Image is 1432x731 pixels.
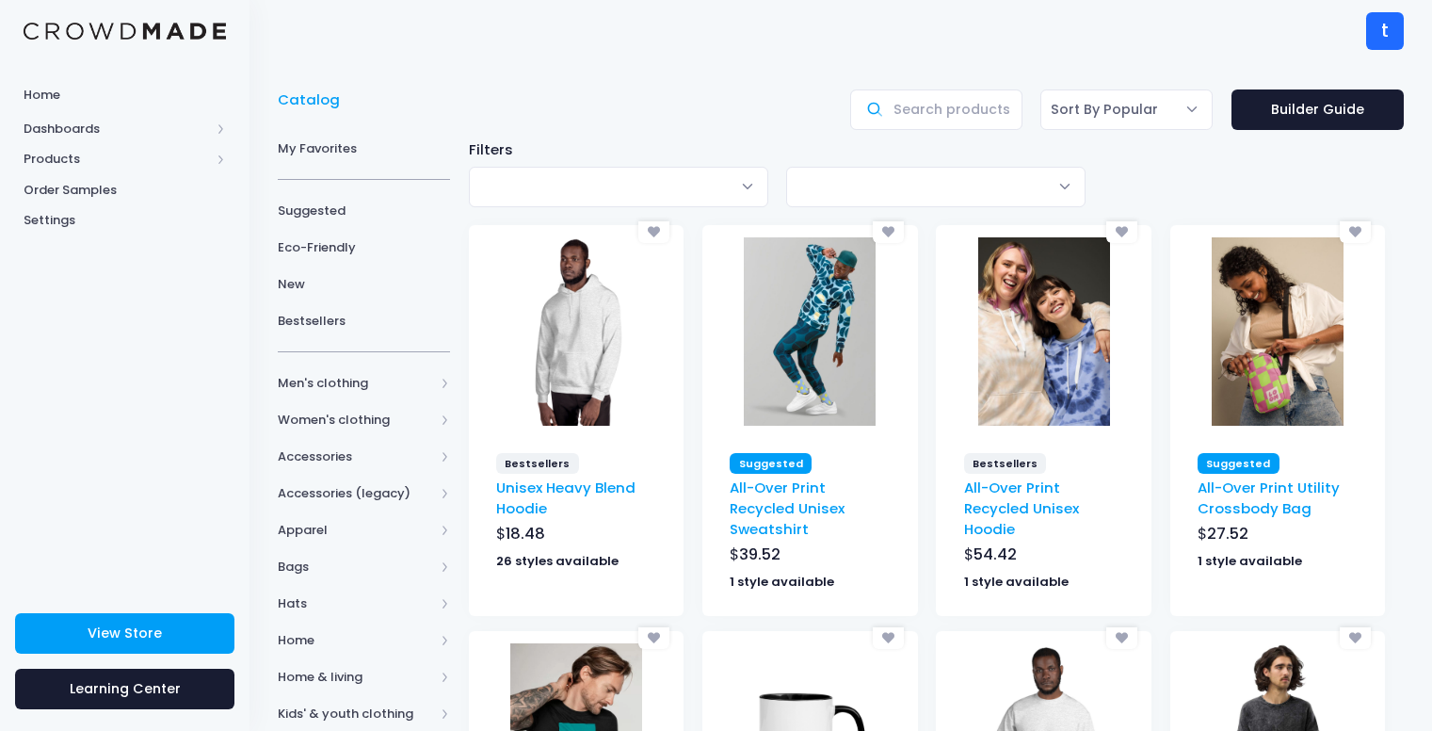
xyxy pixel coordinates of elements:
[850,89,1022,130] input: Search products
[1198,552,1302,570] strong: 1 style available
[278,266,450,302] a: New
[278,229,450,266] a: Eco-Friendly
[24,150,210,169] span: Products
[1231,89,1404,130] a: Builder Guide
[88,624,162,642] span: View Store
[278,594,434,613] span: Hats
[24,23,226,41] img: Logo
[496,478,636,518] a: Unisex Heavy Blend Hoodie
[506,523,545,544] span: 18.48
[24,120,210,138] span: Dashboards
[739,544,780,565] span: 39.52
[278,238,450,257] span: Eco-Friendly
[15,669,234,709] a: Learning Center
[278,521,434,540] span: Apparel
[278,447,434,466] span: Accessories
[24,86,226,105] span: Home
[1340,627,1371,649] div: Add to favorites
[278,411,434,430] span: Women's clothing
[964,453,1047,474] span: Bestsellers
[70,679,181,698] span: Learning Center
[24,211,226,230] span: Settings
[278,705,434,723] span: Kids' & youth clothing
[873,221,904,243] div: Add to favorites
[964,478,1079,540] a: All-Over Print Recycled Unisex Hoodie
[730,453,812,474] span: Suggested
[278,374,434,393] span: Men's clothing
[496,453,579,474] span: Bestsellers
[638,627,669,649] div: Add to favorites
[1198,523,1358,549] div: $
[278,631,434,650] span: Home
[24,181,226,200] span: Order Samples
[278,202,450,220] span: Suggested
[730,573,834,591] strong: 1 style available
[278,312,450,331] span: Bestsellers
[1198,453,1279,474] span: Suggested
[964,544,1124,570] div: $
[496,552,619,570] strong: 26 styles available
[730,544,890,570] div: $
[973,544,1017,565] span: 54.42
[964,573,1069,591] strong: 1 style available
[278,558,434,577] span: Bags
[278,484,434,503] span: Accessories (legacy)
[278,302,450,339] a: Bestsellers
[278,139,450,158] span: My Favorites
[1198,478,1340,518] a: All-Over Print Utility Crossbody Bag
[15,613,234,654] a: View Store
[278,130,450,167] a: My Favorites
[496,523,656,549] div: $
[1366,12,1404,50] div: t
[278,89,349,110] a: Catalog
[1340,221,1371,243] div: Add to favorites
[638,221,669,243] div: Add to favorites
[1106,221,1137,243] div: Add to favorites
[873,627,904,649] div: Add to favorites
[1207,523,1248,544] span: 27.52
[278,275,450,294] span: New
[1106,627,1137,649] div: Add to favorites
[278,192,450,229] a: Suggested
[459,139,1413,160] div: Filters
[730,478,845,540] a: All-Over Print Recycled Unisex Sweatshirt
[278,668,434,687] span: Home & living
